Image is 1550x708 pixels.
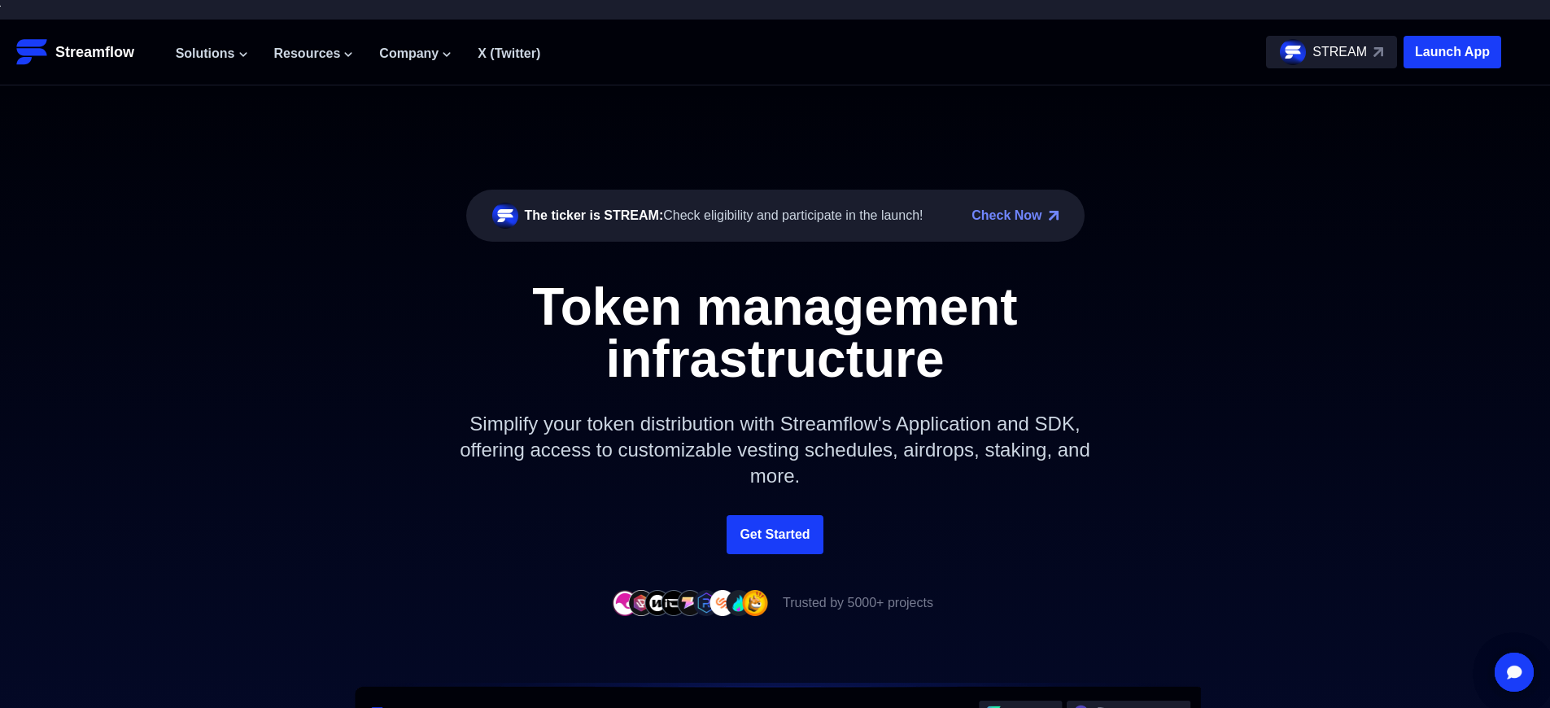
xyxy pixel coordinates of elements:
[55,41,134,63] p: Streamflow
[693,590,719,615] img: company-6
[644,590,670,615] img: company-3
[525,206,923,225] div: Check eligibility and participate in the launch!
[379,44,452,63] button: Company
[525,208,664,222] span: The ticker is STREAM:
[971,206,1041,225] a: Check Now
[742,590,768,615] img: company-9
[274,44,354,63] button: Resources
[409,281,1142,385] h1: Token management infrastructure
[677,590,703,615] img: company-5
[492,203,518,229] img: streamflow-logo-circle.png
[727,515,823,554] a: Get Started
[628,590,654,615] img: company-2
[612,590,638,615] img: company-1
[783,593,933,613] p: Trusted by 5000+ projects
[16,36,49,68] img: Streamflow Logo
[1280,39,1306,65] img: streamflow-logo-circle.png
[661,590,687,615] img: company-4
[710,590,736,615] img: company-7
[1495,653,1534,692] div: Open Intercom Messenger
[1266,36,1397,68] a: STREAM
[1049,211,1059,221] img: top-right-arrow.png
[478,46,540,60] a: X (Twitter)
[1404,36,1501,68] button: Launch App
[274,44,341,63] span: Resources
[426,385,1125,515] p: Simplify your token distribution with Streamflow's Application and SDK, offering access to custom...
[16,36,159,68] a: Streamflow
[726,590,752,615] img: company-8
[379,44,439,63] span: Company
[176,44,235,63] span: Solutions
[1373,47,1383,57] img: top-right-arrow.svg
[176,44,248,63] button: Solutions
[1312,42,1367,62] p: STREAM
